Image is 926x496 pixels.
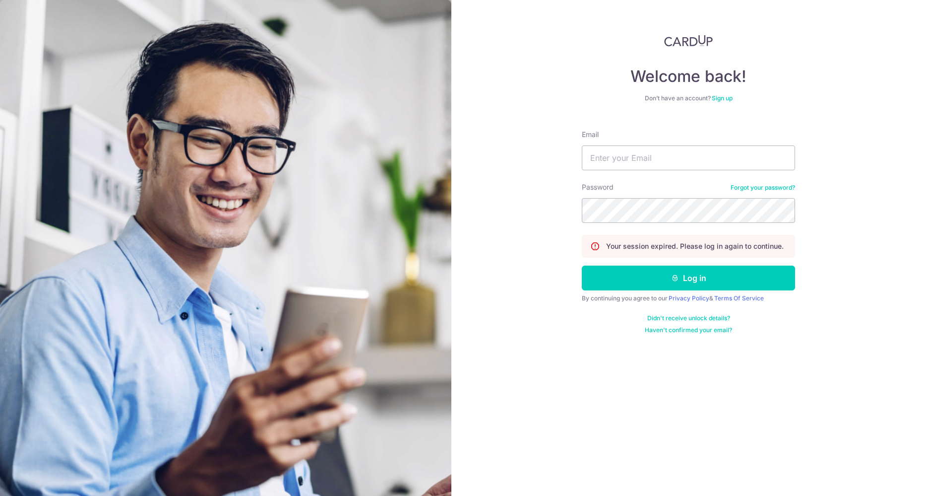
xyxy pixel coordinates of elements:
div: By continuing you agree to our & [582,294,795,302]
h4: Welcome back! [582,67,795,86]
button: Log in [582,266,795,290]
p: Your session expired. Please log in again to continue. [606,241,784,251]
label: Email [582,130,599,140]
label: Password [582,182,614,192]
a: Forgot your password? [731,184,795,192]
a: Haven't confirmed your email? [645,326,732,334]
a: Sign up [712,94,733,102]
div: Don’t have an account? [582,94,795,102]
a: Didn't receive unlock details? [647,314,730,322]
a: Terms Of Service [714,294,764,302]
img: CardUp Logo [664,35,713,47]
a: Privacy Policy [669,294,709,302]
input: Enter your Email [582,145,795,170]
